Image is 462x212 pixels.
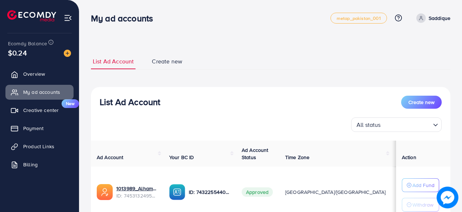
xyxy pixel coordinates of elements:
a: Billing [5,157,74,172]
span: Your BC ID [169,154,194,161]
h3: List Ad Account [100,97,160,107]
span: Payment [23,125,43,132]
span: Action [402,154,416,161]
span: [GEOGRAPHIC_DATA]/[GEOGRAPHIC_DATA] [285,188,386,196]
span: Billing [23,161,38,168]
p: ID: 7432255440681041937 [189,188,230,196]
button: Create new [401,96,442,109]
h3: My ad accounts [91,13,159,24]
span: $0.24 [8,47,27,58]
span: Time Zone [285,154,309,161]
span: Overview [23,70,45,78]
span: All status [355,120,382,130]
a: Saddique [413,13,450,23]
span: Ad Account [97,154,124,161]
span: My ad accounts [23,88,60,96]
span: Product Links [23,143,54,150]
a: Overview [5,67,74,81]
input: Search for option [383,118,430,130]
span: Creative center [23,107,59,114]
img: logo [7,10,56,21]
span: Create new [408,99,434,106]
a: My ad accounts [5,85,74,99]
a: Payment [5,121,74,136]
p: Saddique [429,14,450,22]
img: image [437,187,458,208]
span: Ad Account Status [242,146,269,161]
p: Add Fund [412,181,434,190]
img: ic-ba-acc.ded83a64.svg [169,184,185,200]
button: Add Fund [402,178,439,192]
button: Withdraw [402,198,439,212]
span: Ecomdy Balance [8,40,47,47]
span: New [62,99,79,108]
img: image [64,50,71,57]
div: Search for option [351,117,442,132]
span: metap_pakistan_001 [337,16,381,21]
img: ic-ads-acc.e4c84228.svg [97,184,113,200]
span: Create new [152,57,182,66]
span: Approved [242,187,273,197]
div: <span class='underline'>1013989_Alhamdulillah_1735317642286</span></br>7453132495568388113 [116,185,158,200]
a: Product Links [5,139,74,154]
p: Withdraw [412,200,433,209]
span: ID: 7453132495568388113 [116,192,158,199]
a: Creative centerNew [5,103,74,117]
img: menu [64,14,72,22]
a: metap_pakistan_001 [330,13,387,24]
span: List Ad Account [93,57,134,66]
a: 1013989_Alhamdulillah_1735317642286 [116,185,158,192]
